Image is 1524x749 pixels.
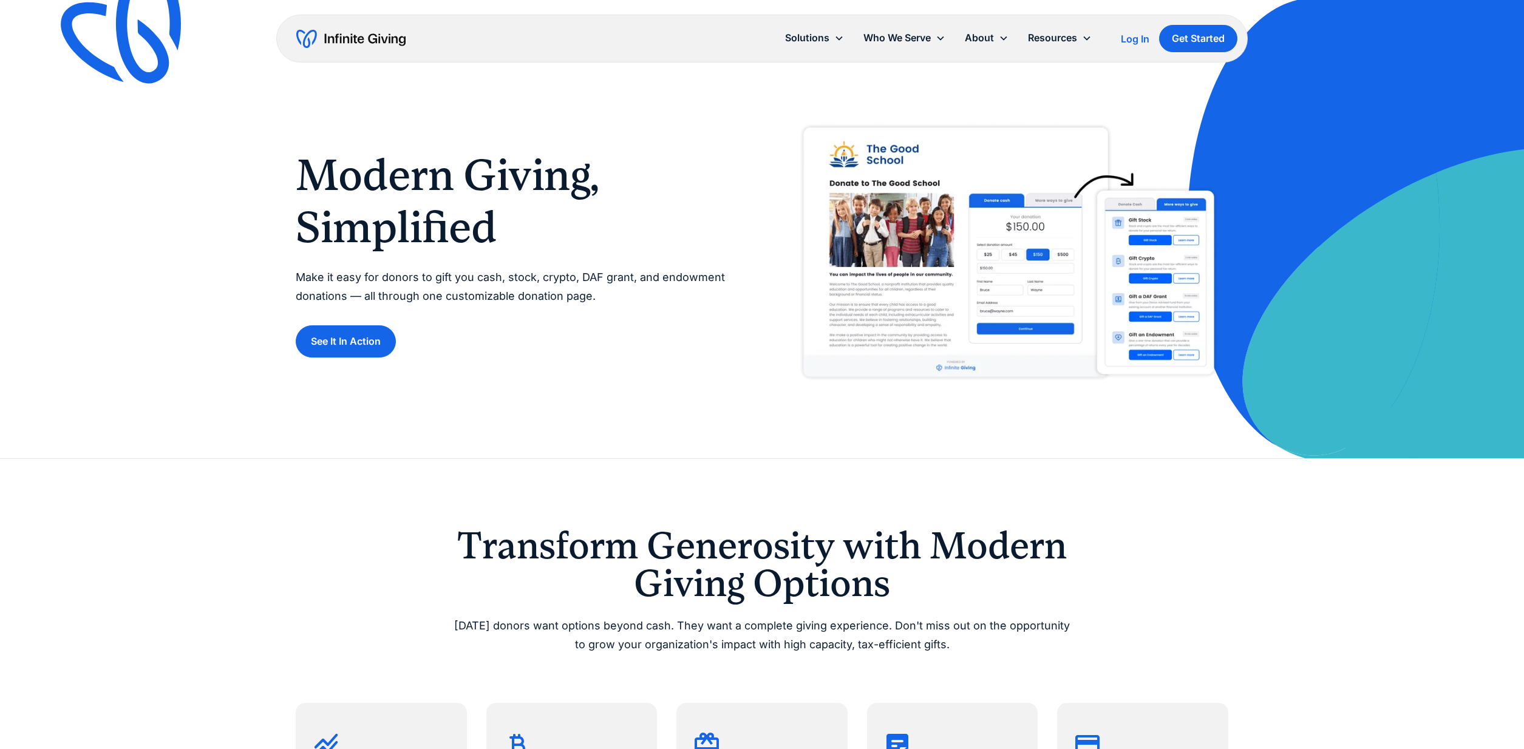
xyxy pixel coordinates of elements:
[296,268,738,305] p: Make it easy for donors to gift you cash, stock, crypto, DAF grant, and endowment donations — all...
[296,149,738,254] h1: Modern Giving, Simplified
[451,527,1073,603] h2: Transform Generosity with Modern Giving Options
[965,30,994,46] div: About
[451,617,1073,654] p: [DATE] donors want options beyond cash. They want a complete giving experience. Don't miss out on...
[1028,30,1077,46] div: Resources
[1121,32,1149,46] a: Log In
[863,30,931,46] div: Who We Serve
[1121,34,1149,44] div: Log In
[785,30,829,46] div: Solutions
[296,325,396,358] a: See It In Action
[1159,25,1237,52] a: Get Started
